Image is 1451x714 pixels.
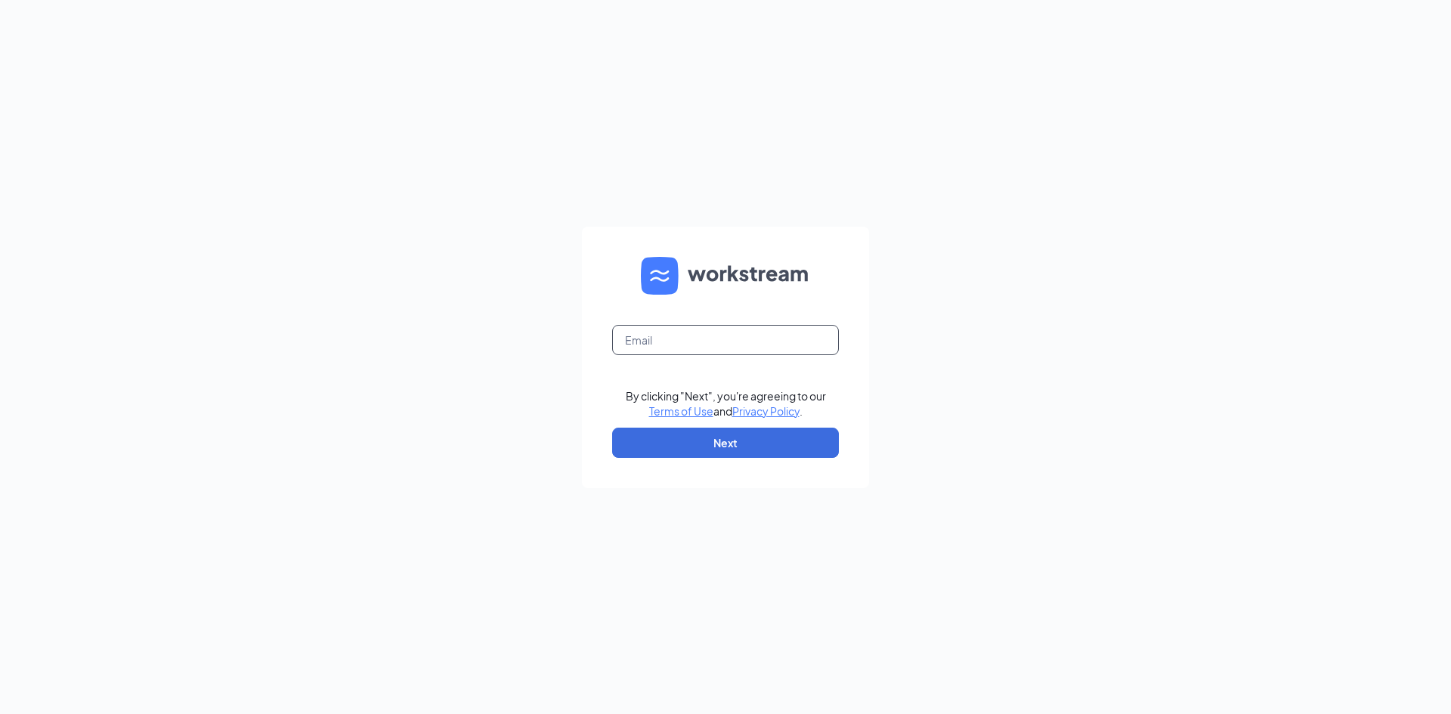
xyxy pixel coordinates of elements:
[641,257,810,295] img: WS logo and Workstream text
[612,428,839,458] button: Next
[649,404,713,418] a: Terms of Use
[732,404,800,418] a: Privacy Policy
[612,325,839,355] input: Email
[626,388,826,419] div: By clicking "Next", you're agreeing to our and .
